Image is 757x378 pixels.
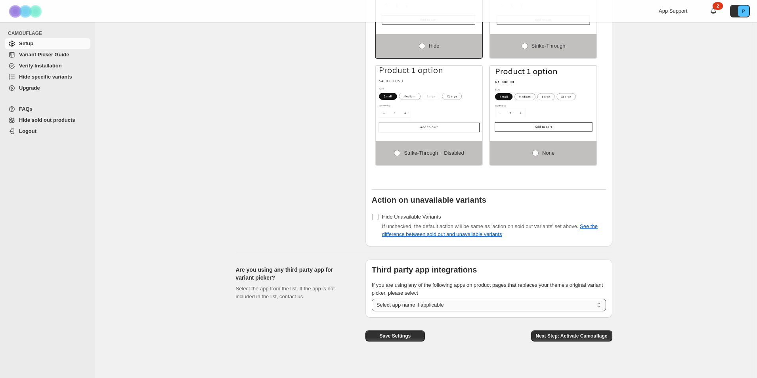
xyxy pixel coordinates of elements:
span: Variant Picker Guide [19,52,69,58]
button: Avatar with initials P [730,5,750,17]
a: Setup [5,38,90,49]
a: FAQs [5,104,90,115]
img: None [490,66,596,133]
a: Hide sold out products [5,115,90,126]
span: Select the app from the list. If the app is not included in the list, contact us. [236,286,335,299]
span: Verify Installation [19,63,62,69]
span: Hide sold out products [19,117,75,123]
a: Verify Installation [5,60,90,71]
a: Upgrade [5,83,90,94]
a: Hide specific variants [5,71,90,83]
text: P [742,9,745,13]
span: If you are using any of the following apps on product pages that replaces your theme's original v... [372,282,603,296]
span: Strike-through [531,43,566,49]
span: Hide specific variants [19,74,72,80]
span: Setup [19,40,33,46]
b: Action on unavailable variants [372,196,486,204]
b: Third party app integrations [372,265,477,274]
div: 2 [713,2,723,10]
span: CAMOUFLAGE [8,30,91,36]
a: 2 [709,7,717,15]
span: None [542,150,554,156]
span: Next Step: Activate Camouflage [536,333,608,339]
span: Hide [429,43,440,49]
span: Strike-through + Disabled [404,150,464,156]
span: Logout [19,128,36,134]
span: Upgrade [19,85,40,91]
span: Hide Unavailable Variants [382,214,441,220]
a: Logout [5,126,90,137]
span: Save Settings [379,333,411,339]
a: Variant Picker Guide [5,49,90,60]
img: Camouflage [6,0,46,22]
span: App Support [659,8,687,14]
button: Save Settings [365,330,425,342]
button: Next Step: Activate Camouflage [531,330,612,342]
span: If unchecked, the default action will be same as 'action on sold out variants' set above. [382,223,598,237]
span: Avatar with initials P [738,6,749,17]
img: Strike-through + Disabled [376,66,482,133]
span: FAQs [19,106,32,112]
h2: Are you using any third party app for variant picker? [236,266,353,282]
